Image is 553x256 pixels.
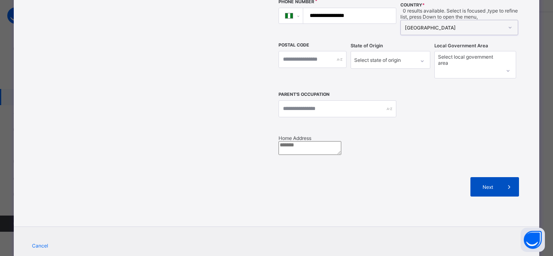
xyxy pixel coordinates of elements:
label: Parent's Occupation [279,92,330,97]
span: 0 results available. Select is focused ,type to refine list, press Down to open the menu, [400,8,518,20]
label: Postal Code [279,42,309,48]
span: Cancel [32,243,48,249]
div: Select state of origin [354,52,401,68]
div: [GEOGRAPHIC_DATA] [405,25,503,31]
span: COUNTRY [400,2,425,8]
label: Home Address [279,135,311,141]
button: Open asap [521,228,545,252]
div: Select local government area [438,52,498,68]
span: Next [476,184,500,190]
span: State of Origin [351,43,383,49]
span: Local Government Area [434,43,488,49]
